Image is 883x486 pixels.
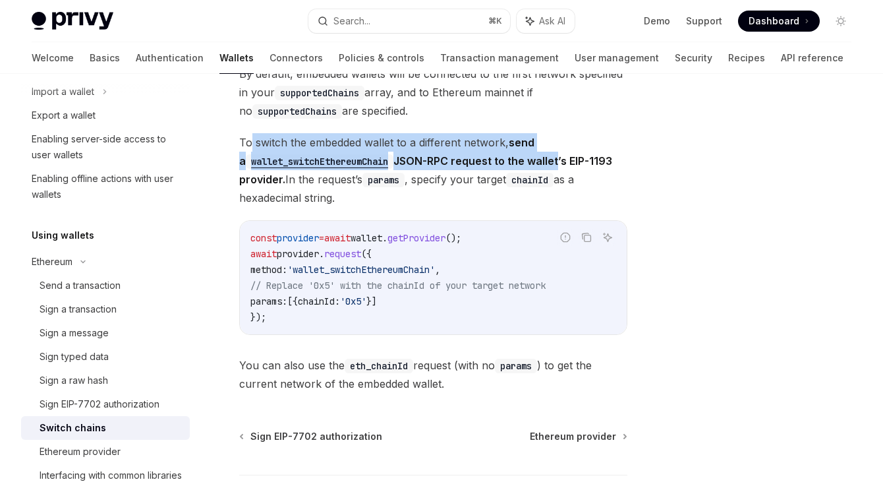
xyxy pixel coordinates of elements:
span: ({ [361,248,372,260]
h5: Using wallets [32,228,94,243]
span: request [324,248,361,260]
span: wallet [351,232,382,244]
span: Dashboard [749,15,799,28]
a: Connectors [270,42,323,74]
a: Enabling offline actions with user wallets [21,167,190,206]
div: Sign EIP-7702 authorization [40,396,159,412]
a: Recipes [728,42,765,74]
span: Sign EIP-7702 authorization [250,430,382,443]
a: Sign typed data [21,345,190,369]
span: }); [250,311,266,323]
div: Send a transaction [40,278,121,293]
span: const [250,232,277,244]
button: Search...⌘K [308,9,510,33]
a: Export a wallet [21,104,190,127]
div: Enabling server-side access to user wallets [32,131,182,163]
div: Sign a message [40,325,109,341]
a: Sign a message [21,321,190,345]
span: Ask AI [539,15,565,28]
span: params: [250,295,287,307]
div: Search... [333,13,370,29]
code: supportedChains [275,86,364,100]
a: Security [675,42,712,74]
a: User management [575,42,659,74]
span: '0x5' [340,295,366,307]
a: Demo [644,15,670,28]
a: Support [686,15,722,28]
code: chainId [506,173,554,187]
span: , [435,264,440,276]
code: params [495,359,537,373]
button: Ask AI [599,229,616,246]
div: Export a wallet [32,107,96,123]
div: Sign typed data [40,349,109,365]
a: Ethereum provider [530,430,626,443]
code: wallet_switchEthereumChain [246,154,393,169]
div: Sign a raw hash [40,373,108,388]
span: provider [277,248,319,260]
span: By default, embedded wallets will be connected to the first network specified in your array, and ... [239,65,627,120]
span: chainId: [298,295,340,307]
a: Authentication [136,42,204,74]
button: Ask AI [517,9,575,33]
span: (); [445,232,461,244]
span: provider [277,232,319,244]
div: Interfacing with common libraries [40,468,182,483]
span: getProvider [387,232,445,244]
button: Report incorrect code [557,229,574,246]
span: You can also use the request (with no ) to get the current network of the embedded wallet. [239,356,627,393]
span: . [319,248,324,260]
div: Enabling offline actions with user wallets [32,171,182,202]
div: Sign a transaction [40,301,117,317]
span: . [382,232,387,244]
code: supportedChains [252,104,342,119]
span: ⌘ K [488,16,502,26]
button: Copy the contents from the code block [578,229,595,246]
span: = [319,232,324,244]
a: Switch chains [21,416,190,440]
span: To switch the embedded wallet to a different network, In the request’s , specify your target as a... [239,133,627,207]
div: Switch chains [40,420,106,436]
button: Toggle dark mode [830,11,851,32]
a: Wallets [219,42,254,74]
span: await [250,248,277,260]
span: await [324,232,351,244]
a: Dashboard [738,11,820,32]
div: Ethereum provider [40,444,121,460]
span: [{ [287,295,298,307]
a: Sign EIP-7702 authorization [241,430,382,443]
a: wallet_switchEthereumChain [246,154,393,167]
span: Ethereum provider [530,430,616,443]
a: Transaction management [440,42,559,74]
a: Ethereum provider [21,440,190,464]
a: Send a transaction [21,274,190,297]
code: eth_chainId [345,359,413,373]
code: params [362,173,405,187]
a: Sign a transaction [21,297,190,321]
a: Sign a raw hash [21,369,190,392]
img: light logo [32,12,113,30]
a: Welcome [32,42,74,74]
span: // Replace '0x5' with the chainId of your target network [250,280,546,291]
strong: send a JSON-RPC request to the wallet’s EIP-1193 provider. [239,136,612,186]
span: 'wallet_switchEthereumChain' [287,264,435,276]
span: }] [366,295,377,307]
a: Sign EIP-7702 authorization [21,392,190,416]
div: Ethereum [32,254,72,270]
a: Basics [90,42,120,74]
a: API reference [781,42,843,74]
span: method: [250,264,287,276]
a: Enabling server-side access to user wallets [21,127,190,167]
a: Policies & controls [339,42,424,74]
